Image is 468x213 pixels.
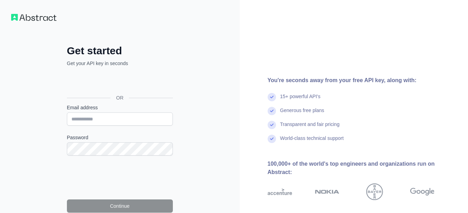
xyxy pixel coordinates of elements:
img: accenture [268,183,292,200]
label: Email address [67,104,173,111]
iframe: reCAPTCHA [67,164,173,191]
div: Transparent and fair pricing [280,121,340,135]
div: You're seconds away from your free API key, along with: [268,76,457,85]
iframe: Botón de Acceder con Google [63,74,175,90]
img: check mark [268,107,276,115]
h2: Get started [67,45,173,57]
img: Workflow [11,14,56,21]
div: 100,000+ of the world's top engineers and organizations run on Abstract: [268,160,457,176]
img: check mark [268,135,276,143]
img: bayer [366,183,383,200]
img: check mark [268,93,276,101]
div: World-class technical support [280,135,344,149]
p: Get your API key in seconds [67,60,173,67]
label: Password [67,134,173,141]
span: OR [110,94,129,101]
img: google [410,183,435,200]
img: check mark [268,121,276,129]
div: 15+ powerful API's [280,93,321,107]
button: Continue [67,199,173,213]
div: Generous free plans [280,107,324,121]
img: nokia [315,183,339,200]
